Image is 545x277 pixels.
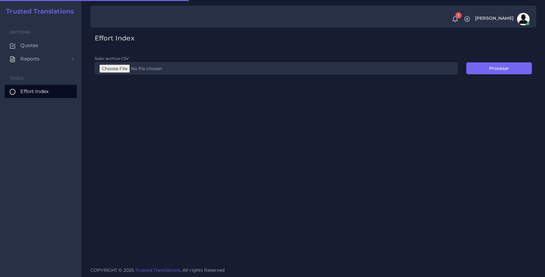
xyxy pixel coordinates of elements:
a: Effort Index [5,85,77,98]
h3: Effort Index [95,34,532,42]
a: 1 [450,16,461,23]
img: avatar [517,13,530,25]
span: COPYRIGHT © 2025 [90,267,225,274]
button: Procesar [466,62,532,74]
span: Sections [10,30,30,34]
span: 1 [455,12,462,18]
label: Subir archivo CSV [95,56,129,61]
a: [PERSON_NAME]avatar [472,13,532,25]
a: Trusted Translations [2,8,74,15]
span: Quotes [20,42,38,49]
a: Trusted Translations [135,267,180,273]
a: Quotes [5,39,77,52]
span: Tools [10,76,24,81]
a: Reports [5,52,77,65]
span: Effort Index [20,88,49,95]
span: [PERSON_NAME] [475,16,514,20]
span: , All rights Reserved [180,267,225,274]
span: Reports [20,55,40,62]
